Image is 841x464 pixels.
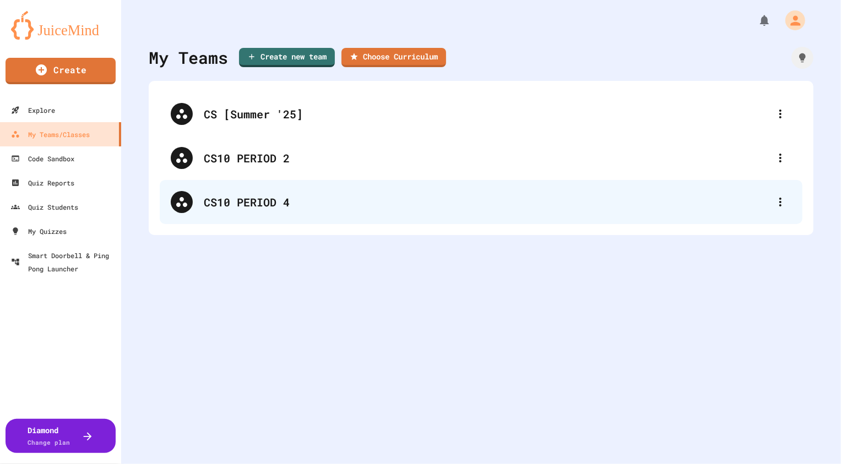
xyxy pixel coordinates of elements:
div: My Teams [149,45,228,70]
span: Change plan [28,438,70,446]
a: Create [6,58,116,84]
div: CS10 PERIOD 4 [204,194,769,210]
div: My Quizzes [11,225,67,238]
div: Quiz Reports [11,176,74,189]
div: Explore [11,103,55,117]
div: My Notifications [737,11,774,30]
a: Create new team [239,48,335,67]
button: DiamondChange plan [6,419,116,453]
div: Smart Doorbell & Ping Pong Launcher [11,249,117,275]
a: Choose Curriculum [341,48,446,67]
div: How it works [791,47,813,69]
div: CS10 PERIOD 4 [160,180,802,224]
div: CS [Summer '25] [204,106,769,122]
div: CS10 PERIOD 2 [204,150,769,166]
img: logo-orange.svg [11,11,110,40]
div: CS [Summer '25] [160,92,802,136]
div: My Account [774,8,808,33]
div: Diamond [28,424,70,447]
div: Quiz Students [11,200,78,214]
div: My Teams/Classes [11,128,90,141]
div: CS10 PERIOD 2 [160,136,802,180]
div: Code Sandbox [11,152,74,165]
